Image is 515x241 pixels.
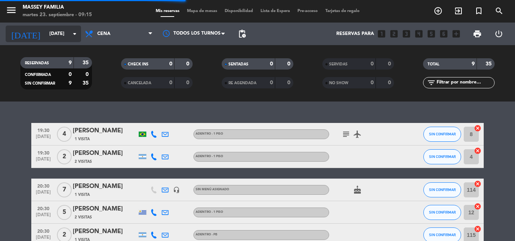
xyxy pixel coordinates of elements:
[287,80,292,85] strong: 0
[434,6,443,15] i: add_circle_outline
[23,4,92,11] div: MASSEY FAMILIA
[429,155,456,159] span: SIN CONFIRMAR
[427,78,436,87] i: filter_list
[423,182,461,197] button: SIN CONFIRMAR
[287,61,292,67] strong: 0
[34,226,53,235] span: 20:30
[6,5,17,16] i: menu
[183,9,221,13] span: Mapa de mesas
[342,130,351,139] i: subject
[70,29,79,38] i: arrow_drop_down
[25,73,51,77] span: CONFIRMADA
[34,134,53,143] span: [DATE]
[196,233,217,236] span: Adentro - PB
[377,29,386,39] i: looks_one
[57,127,72,142] span: 4
[34,190,53,199] span: [DATE]
[429,210,456,214] span: SIN CONFIRMAR
[69,60,72,65] strong: 9
[270,80,273,85] strong: 0
[169,80,172,85] strong: 0
[389,29,399,39] i: looks_two
[474,6,483,15] i: turned_in_not
[322,9,363,13] span: Tarjetas de regalo
[196,132,223,135] span: Adentro - 1 Piso
[329,62,348,66] span: SERVIDAS
[371,80,374,85] strong: 0
[75,214,92,220] span: 2 Visitas
[73,182,137,191] div: [PERSON_NAME]
[429,188,456,192] span: SIN CONFIRMAR
[6,5,17,18] button: menu
[128,81,151,85] span: CANCELADA
[270,61,273,67] strong: 0
[294,9,322,13] span: Pre-acceso
[57,182,72,197] span: 7
[371,61,374,67] strong: 0
[474,124,481,132] i: cancel
[75,136,90,142] span: 1 Visita
[474,180,481,188] i: cancel
[257,9,294,13] span: Lista de Espera
[439,29,449,39] i: looks_6
[83,60,90,65] strong: 35
[353,130,362,139] i: airplanemode_active
[152,9,183,13] span: Mis reservas
[34,126,53,134] span: 19:30
[34,212,53,221] span: [DATE]
[423,205,461,220] button: SIN CONFIRMAR
[73,126,137,136] div: [PERSON_NAME]
[353,185,362,194] i: cake
[388,61,392,67] strong: 0
[228,62,248,66] span: SENTADAS
[414,29,424,39] i: looks_4
[73,149,137,158] div: [PERSON_NAME]
[329,81,348,85] span: NO SHOW
[221,9,257,13] span: Disponibilidad
[474,203,481,210] i: cancel
[429,233,456,237] span: SIN CONFIRMAR
[6,26,46,42] i: [DATE]
[69,80,72,86] strong: 9
[429,132,456,136] span: SIN CONFIRMAR
[73,204,137,214] div: [PERSON_NAME]
[472,61,475,67] strong: 9
[423,149,461,164] button: SIN CONFIRMAR
[196,155,223,158] span: Adentro - 1 Piso
[186,61,191,67] strong: 0
[73,227,137,236] div: [PERSON_NAME]
[495,6,504,15] i: search
[57,205,72,220] span: 5
[196,188,229,191] span: Sin menú asignado
[25,82,55,85] span: SIN CONFIRMAR
[228,81,256,85] span: RE AGENDADA
[238,29,247,38] span: pending_actions
[388,80,392,85] strong: 0
[128,62,149,66] span: CHECK INS
[69,72,72,77] strong: 0
[25,61,49,65] span: RESERVADAS
[86,72,90,77] strong: 0
[75,159,92,165] span: 2 Visitas
[336,31,374,36] span: Reservas para
[169,61,172,67] strong: 0
[402,29,411,39] i: looks_3
[57,149,72,164] span: 2
[474,225,481,233] i: cancel
[494,29,503,38] i: power_settings_new
[488,23,509,45] div: LOG OUT
[426,29,436,39] i: looks_5
[75,192,90,198] span: 1 Visita
[34,204,53,212] span: 20:30
[97,31,110,36] span: Cena
[186,80,191,85] strong: 0
[173,186,180,193] i: headset_mic
[23,11,92,19] div: martes 23. septiembre - 09:15
[423,127,461,142] button: SIN CONFIRMAR
[428,62,439,66] span: TOTAL
[196,211,223,214] span: Adentro - 1 Piso
[486,61,493,67] strong: 35
[454,6,463,15] i: exit_to_app
[451,29,461,39] i: add_box
[436,79,494,87] input: Filtrar por nombre...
